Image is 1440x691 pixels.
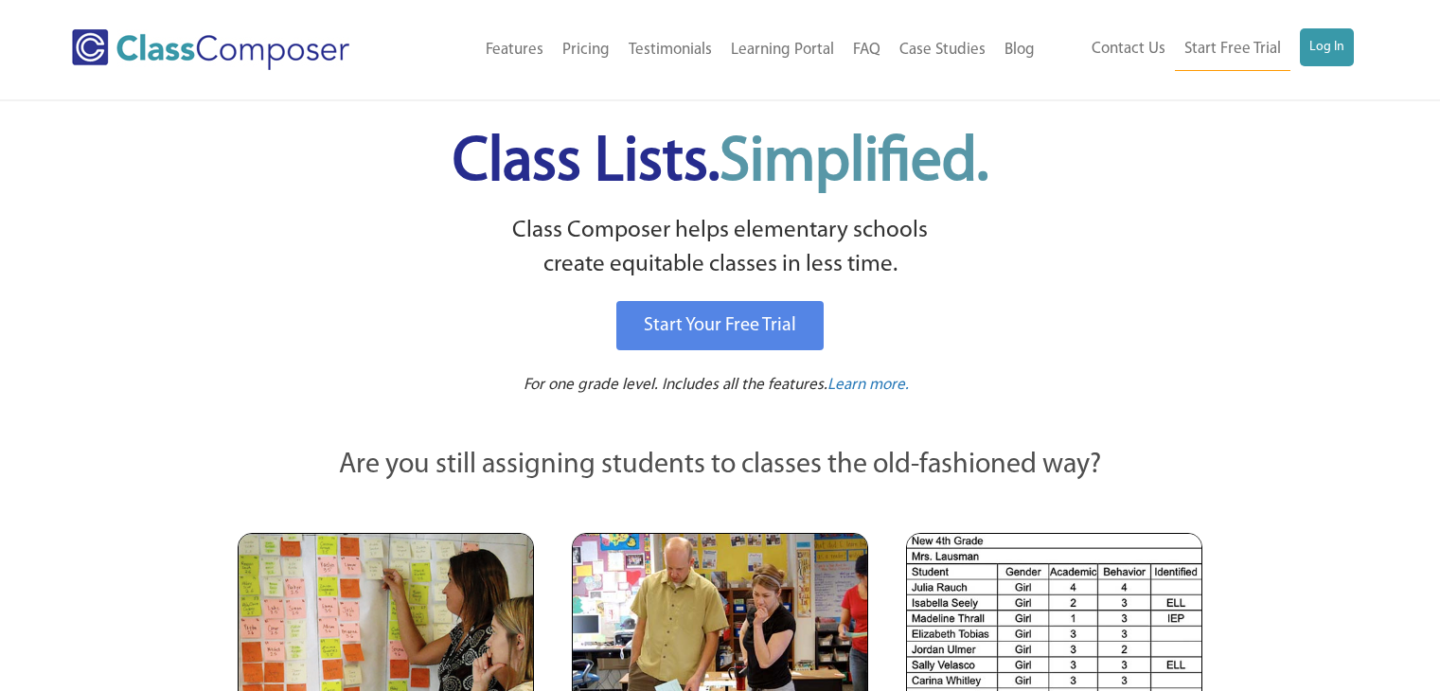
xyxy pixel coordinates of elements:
[644,316,796,335] span: Start Your Free Trial
[235,214,1206,283] p: Class Composer helps elementary schools create equitable classes in less time.
[616,301,824,350] a: Start Your Free Trial
[238,445,1203,487] p: Are you still assigning students to classes the old-fashioned way?
[1300,28,1354,66] a: Log In
[553,29,619,71] a: Pricing
[890,29,995,71] a: Case Studies
[1082,28,1175,70] a: Contact Us
[827,374,909,398] a: Learn more.
[410,29,1043,71] nav: Header Menu
[453,133,988,194] span: Class Lists.
[721,29,844,71] a: Learning Portal
[844,29,890,71] a: FAQ
[1044,28,1354,71] nav: Header Menu
[720,133,988,194] span: Simplified.
[476,29,553,71] a: Features
[72,29,349,70] img: Class Composer
[995,29,1044,71] a: Blog
[619,29,721,71] a: Testimonials
[1175,28,1290,71] a: Start Free Trial
[827,377,909,393] span: Learn more.
[524,377,827,393] span: For one grade level. Includes all the features.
